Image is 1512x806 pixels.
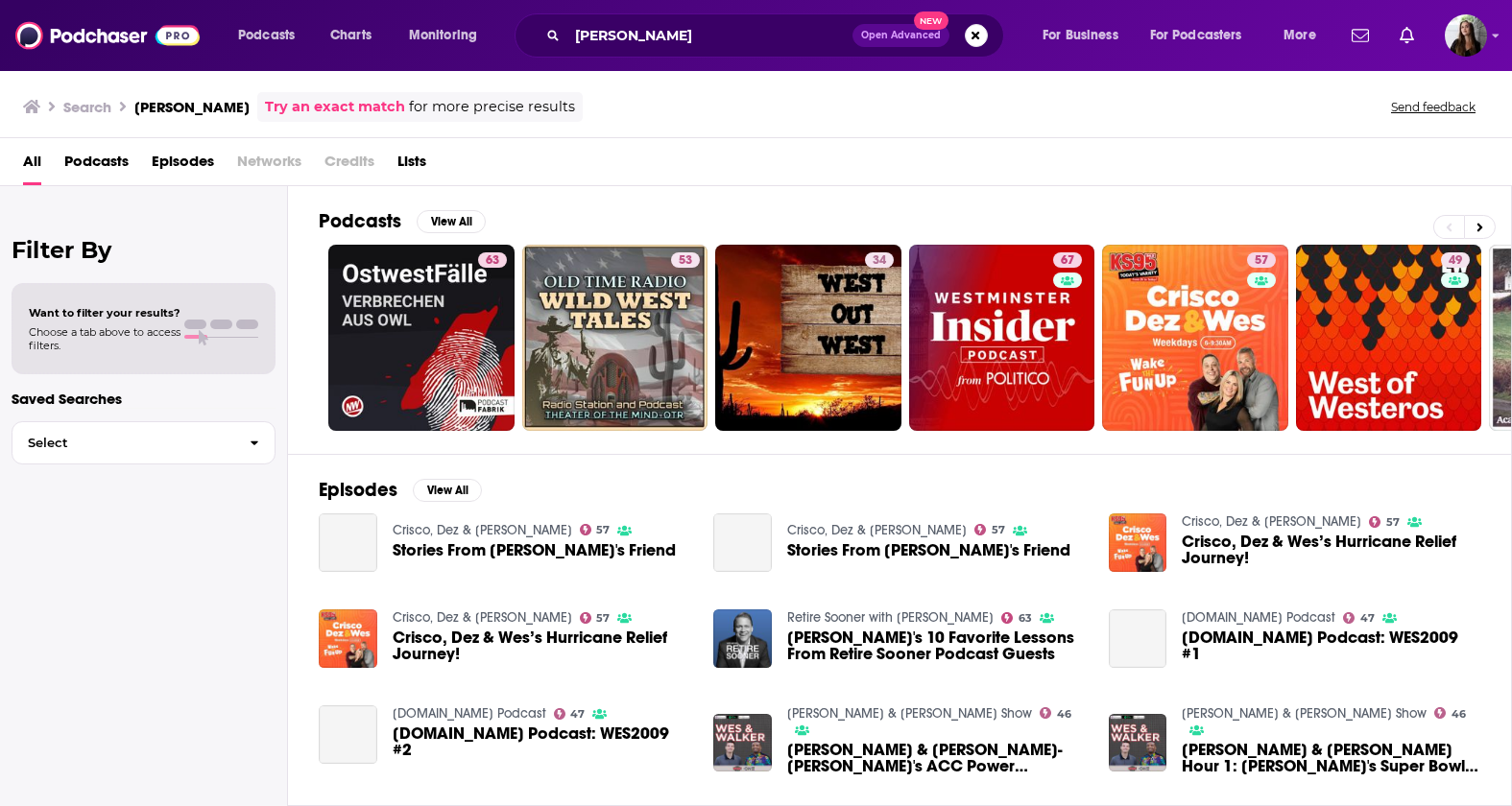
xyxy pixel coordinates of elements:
a: 34 [715,245,901,431]
a: Crisco, Dez & Wes [393,522,572,538]
img: Podchaser - Follow, Share and Rate Podcasts [15,17,200,54]
a: 46 [1434,707,1466,719]
span: 57 [992,526,1005,534]
div: Search podcasts, credits, & more... [533,13,1022,58]
span: For Business [1043,22,1118,49]
button: open menu [1270,20,1340,51]
span: Podcasts [238,22,295,49]
a: Lists [397,146,426,185]
a: Stories From Wes's Friend [319,513,377,572]
a: Charts [318,20,383,51]
span: 57 [1386,518,1400,527]
button: open menu [1138,20,1270,51]
a: Crisco, Dez & Wes’s Hurricane Relief Journey! [393,629,691,662]
button: open menu [396,20,502,51]
span: Credits [324,146,374,185]
a: Episodes [152,146,214,185]
span: All [23,146,41,185]
p: Saved Searches [12,390,276,408]
h2: Filter By [12,236,276,264]
a: 63 [328,245,515,431]
span: Choose a tab above to access filters. [29,325,180,352]
span: 57 [596,526,610,534]
span: Charts [330,22,372,49]
span: [DOMAIN_NAME] Podcast: WES2009 #1 [1182,629,1480,662]
button: Send feedback [1385,99,1481,115]
a: 49 [1296,245,1482,431]
a: CrackBerry.com Podcast: WES2009 #2 [393,725,691,758]
span: Logged in as bnmartinn [1445,14,1487,57]
a: Wes & Walker Show [1182,705,1427,722]
a: 47 [1343,612,1375,624]
a: Show notifications dropdown [1392,19,1422,52]
a: Crisco, Dez & Wes’s Hurricane Relief Journey! [1182,533,1480,566]
span: [PERSON_NAME] & [PERSON_NAME]- [PERSON_NAME]'s ACC Power Rankings [787,742,1086,774]
a: 57 [1369,516,1400,528]
a: Wes's 10 Favorite Lessons From Retire Sooner Podcast Guests [787,629,1086,662]
a: Wes & Walker Hour 1: Wes's Super Bowl Heartbreak [1182,742,1480,774]
span: 47 [1360,614,1375,623]
a: PodcastsView All [319,209,486,233]
h3: Search [63,98,111,116]
span: New [914,12,948,30]
span: Monitoring [409,22,477,49]
a: 53 [671,252,700,268]
a: Show notifications dropdown [1344,19,1377,52]
span: 34 [873,251,886,271]
a: 57 [580,524,611,535]
span: 63 [486,251,499,271]
a: CrackBerry.com Podcast [1182,609,1335,626]
a: 34 [865,252,894,268]
a: 57 [974,524,1005,535]
button: Show profile menu [1445,14,1487,57]
a: 63 [478,252,507,268]
span: Want to filter your results? [29,306,180,320]
a: 63 [1001,612,1032,624]
span: More [1284,22,1316,49]
a: CrackBerry.com Podcast: WES2009 #1 [1182,629,1480,662]
span: 47 [570,710,585,719]
span: 46 [1057,710,1071,719]
a: Crisco, Dez & Wes [1182,513,1361,530]
img: User Profile [1445,14,1487,57]
input: Search podcasts, credits, & more... [567,20,852,51]
a: Retire Sooner with Wes Moss [787,609,994,626]
a: Wes & Walker- Wes's ACC Power Rankings [787,742,1086,774]
span: 67 [1061,251,1074,271]
a: Crisco, Dez & Wes’s Hurricane Relief Journey! [1109,513,1167,572]
a: Stories From Wes's Friend [393,542,676,558]
img: Crisco, Dez & Wes’s Hurricane Relief Journey! [319,609,377,668]
a: 49 [1441,252,1470,268]
span: 63 [1019,614,1032,623]
span: 46 [1452,710,1466,719]
button: open menu [225,20,320,51]
a: CrackBerry.com Podcast [393,705,546,722]
a: Podcasts [64,146,129,185]
button: View All [413,479,482,502]
h2: Episodes [319,478,397,502]
img: Wes & Walker- Wes's ACC Power Rankings [713,714,772,772]
span: [DOMAIN_NAME] Podcast: WES2009 #2 [393,725,691,758]
a: Stories From Wes's Friend [713,513,772,572]
a: 53 [522,245,708,431]
span: 53 [679,251,692,271]
img: Wes & Walker Hour 1: Wes's Super Bowl Heartbreak [1109,714,1167,772]
a: 67 [1053,252,1082,268]
span: Networks [237,146,301,185]
span: 57 [596,614,610,623]
button: Select [12,421,276,464]
h2: Podcasts [319,209,401,233]
img: Wes's 10 Favorite Lessons From Retire Sooner Podcast Guests [713,609,772,668]
a: 57 [1247,252,1276,268]
a: CrackBerry.com Podcast: WES2009 #2 [319,705,377,764]
span: [PERSON_NAME]'s 10 Favorite Lessons From Retire Sooner Podcast Guests [787,629,1086,662]
a: Crisco, Dez & Wes [787,522,967,538]
span: Stories From [PERSON_NAME]'s Friend [393,542,676,558]
span: Open Advanced [861,31,941,40]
